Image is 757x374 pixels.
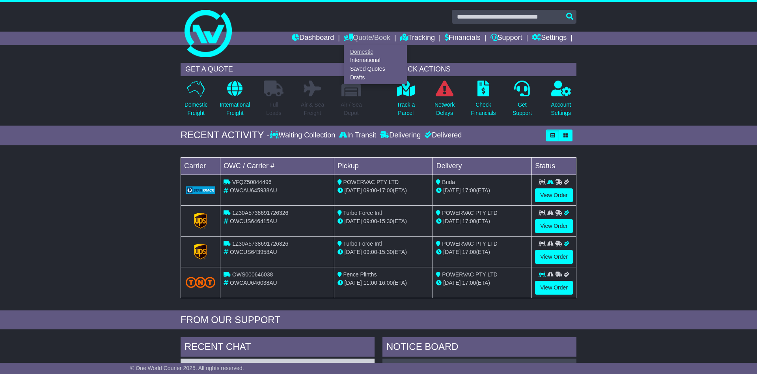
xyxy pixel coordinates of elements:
[364,187,377,194] span: 09:00
[462,187,476,194] span: 17:00
[382,337,576,359] div: NOTICE BOARD
[344,32,390,45] a: Quote/Book
[436,248,528,256] div: (ETA)
[535,250,573,264] a: View Order
[343,241,382,247] span: Turbo Force Intl
[344,47,406,56] a: Domestic
[341,101,362,117] p: Air / Sea Depot
[378,131,423,140] div: Delivering
[343,179,399,185] span: POWERVAC PTY LTD
[337,131,378,140] div: In Transit
[344,65,406,73] a: Saved Quotes
[471,80,496,122] a: CheckFinancials
[436,279,528,287] div: (ETA)
[345,280,362,286] span: [DATE]
[186,277,215,288] img: TNT_Domestic.png
[185,101,207,117] p: Domestic Freight
[445,32,481,45] a: Financials
[181,63,367,76] div: GET A QUOTE
[181,157,220,175] td: Carrier
[337,217,430,226] div: - (ETA)
[443,280,461,286] span: [DATE]
[443,187,461,194] span: [DATE]
[337,186,430,195] div: - (ETA)
[397,101,415,117] p: Track a Parcel
[490,32,522,45] a: Support
[433,157,532,175] td: Delivery
[462,218,476,224] span: 17:00
[219,80,250,122] a: InternationalFreight
[400,32,435,45] a: Tracking
[230,187,277,194] span: OWCAU645938AU
[532,32,567,45] a: Settings
[364,280,377,286] span: 11:00
[535,188,573,202] a: View Order
[292,32,334,45] a: Dashboard
[535,281,573,295] a: View Order
[512,80,532,122] a: GetSupport
[379,280,393,286] span: 16:00
[130,365,244,371] span: © One World Courier 2025. All rights reserved.
[220,101,250,117] p: International Freight
[181,337,375,359] div: RECENT CHAT
[232,210,288,216] span: 1Z30A5738691726326
[337,279,430,287] div: - (ETA)
[535,219,573,233] a: View Order
[442,210,498,216] span: POWERVAC PTY LTD
[551,80,572,122] a: AccountSettings
[337,248,430,256] div: - (ETA)
[230,218,277,224] span: OWCUS646415AU
[344,45,407,84] div: Quote/Book
[551,101,571,117] p: Account Settings
[344,73,406,82] a: Drafts
[232,179,272,185] span: VFQZ50044496
[343,210,382,216] span: Turbo Force Intl
[471,101,496,117] p: Check Financials
[462,249,476,255] span: 17:00
[232,271,273,278] span: OWS000646038
[443,249,461,255] span: [DATE]
[345,249,362,255] span: [DATE]
[390,63,576,76] div: QUICK ACTIONS
[513,101,532,117] p: Get Support
[186,186,215,194] img: GetCarrierServiceLogo
[232,241,288,247] span: 1Z30A5738691726326
[184,80,208,122] a: DomesticFreight
[379,249,393,255] span: 15:30
[532,157,576,175] td: Status
[443,218,461,224] span: [DATE]
[364,249,377,255] span: 09:00
[442,271,498,278] span: POWERVAC PTY LTD
[345,218,362,224] span: [DATE]
[434,101,455,117] p: Network Delays
[396,80,415,122] a: Track aParcel
[462,280,476,286] span: 17:00
[230,249,277,255] span: OWCUS643958AU
[194,213,207,229] img: GetCarrierServiceLogo
[436,217,528,226] div: (ETA)
[436,186,528,195] div: (ETA)
[230,280,277,286] span: OWCAU646038AU
[181,130,270,141] div: RECENT ACTIVITY -
[301,101,324,117] p: Air & Sea Freight
[343,271,377,278] span: Fence Plinths
[379,218,393,224] span: 15:30
[442,241,498,247] span: POWERVAC PTY LTD
[194,244,207,259] img: GetCarrierServiceLogo
[270,131,337,140] div: Waiting Collection
[345,187,362,194] span: [DATE]
[423,131,462,140] div: Delivered
[264,101,283,117] p: Full Loads
[334,157,433,175] td: Pickup
[344,56,406,65] a: International
[364,218,377,224] span: 09:00
[434,80,455,122] a: NetworkDelays
[181,314,576,326] div: FROM OUR SUPPORT
[442,179,455,185] span: Brida
[220,157,334,175] td: OWC / Carrier #
[379,187,393,194] span: 17:00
